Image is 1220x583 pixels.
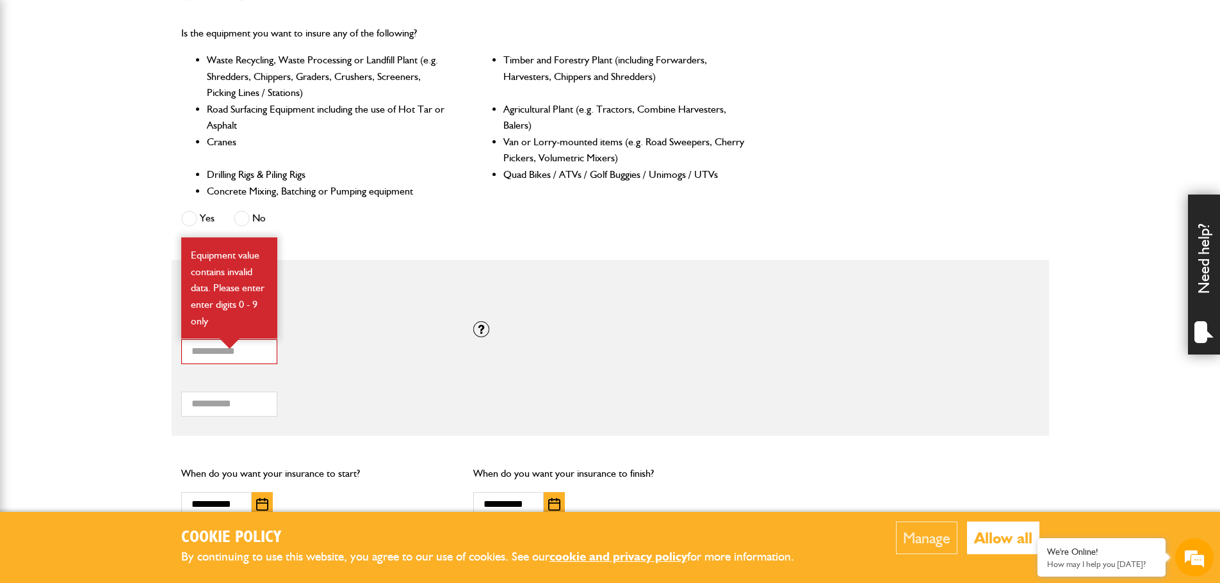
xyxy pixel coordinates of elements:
label: Yes [181,211,215,227]
li: Drilling Rigs & Piling Rigs [207,166,450,183]
img: error-box-arrow.svg [220,339,240,349]
li: Concrete Mixing, Batching or Pumping equipment [207,183,450,200]
li: Cranes [207,134,450,166]
li: Waste Recycling, Waste Processing or Landfill Plant (e.g. Shredders, Chippers, Graders, Crushers,... [207,52,450,101]
li: Timber and Forestry Plant (including Forwarders, Harvesters, Chippers and Shredders) [503,52,746,101]
li: Road Surfacing Equipment including the use of Hot Tar or Asphalt [207,101,450,134]
div: Equipment value contains invalid data. Please enter enter digits 0 - 9 only [181,237,277,339]
label: No [234,211,266,227]
li: Quad Bikes / ATVs / Golf Buggies / Unimogs / UTVs [503,166,746,183]
p: How may I help you today? [1047,559,1156,569]
button: Allow all [967,522,1039,554]
div: Need help? [1188,195,1220,355]
li: Van or Lorry-mounted items (e.g. Road Sweepers, Cherry Pickers, Volumetric Mixers) [503,134,746,166]
p: When do you want your insurance to start? [181,465,455,482]
p: Is the equipment you want to insure any of the following? [181,25,747,42]
p: When do you want your insurance to finish? [473,465,747,482]
img: Choose date [256,498,268,511]
img: Choose date [548,498,560,511]
button: Manage [896,522,957,554]
a: cookie and privacy policy [549,549,687,564]
div: We're Online! [1047,547,1156,557]
p: By continuing to use this website, you agree to our use of cookies. See our for more information. [181,547,815,567]
li: Agricultural Plant (e.g. Tractors, Combine Harvesters, Balers) [503,101,746,134]
h2: Cookie Policy [181,528,815,548]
